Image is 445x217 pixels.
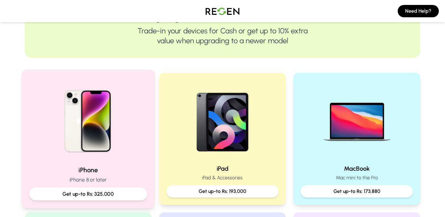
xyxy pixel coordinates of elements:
[317,80,396,159] img: MacBook
[301,164,413,173] h2: MacBook
[183,80,262,159] img: iPad
[306,188,408,195] p: Get up-to Rs: 173,880
[47,77,130,161] img: iPhone
[29,165,147,174] h2: iPhone
[35,190,142,198] p: Get up-to Rs: 325,000
[167,174,279,182] p: iPad & Accessories
[398,5,439,17] button: Need Help?
[44,26,400,46] p: Trade-in your devices for Cash or get up to 10% extra value when upgrading to a newer model
[301,174,413,182] p: Mac mini to the Pro
[29,176,147,184] p: iPhone 8 or later
[201,2,244,20] img: Logo
[172,188,274,195] p: Get up-to Rs: 193,000
[167,164,279,173] h2: iPad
